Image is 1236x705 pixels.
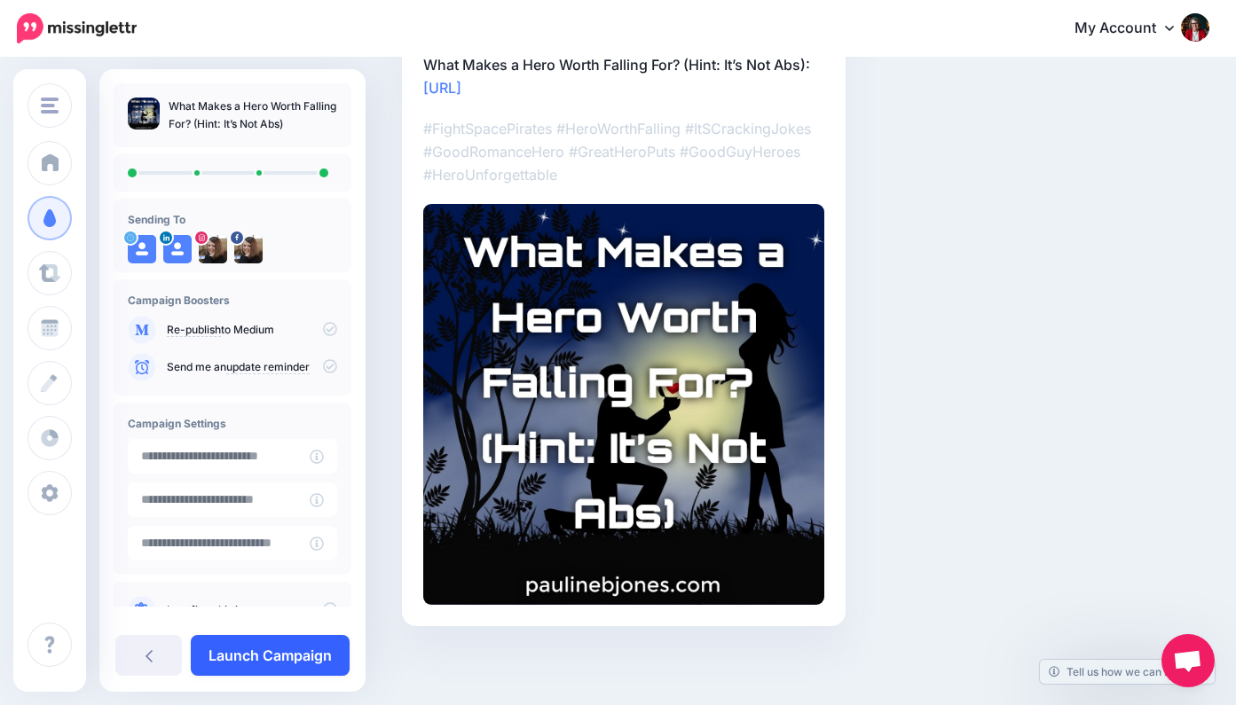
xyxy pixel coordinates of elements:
a: I confirm this is my content [167,603,303,617]
img: user_default_image.png [163,235,192,263]
a: Tell us how we can improve [1040,660,1215,684]
img: ca17bd31cef5a6d97c667a65f3c866f0.jpg [423,204,824,605]
p: to Medium [167,322,337,338]
img: user_default_image.png [128,235,156,263]
a: Open chat [1161,634,1215,687]
a: Re-publish [167,323,221,337]
a: [URL] [423,79,461,97]
h4: Sending To [128,213,337,226]
p: What Makes a Hero Worth Falling For? (Hint: It’s Not Abs) [169,98,337,133]
p: Send me an [167,359,337,375]
h4: Campaign Settings [128,417,337,430]
img: 312092693_141646471941436_4531409903752221137_n-bsa135089.jpg [199,235,227,263]
img: 250822597_561618321794201_6841012283684770267_n-bsa135088.jpg [234,235,263,263]
p: What Makes a Hero Worth Falling For? (Hint: It’s Not Abs): [423,53,824,99]
img: ca17bd31cef5a6d97c667a65f3c866f0_thumb.jpg [128,98,160,129]
p: #FightSpacePirates #HeroWorthFalling #ItSCrackingJokes #GoodRomanceHero #GreatHeroPuts #GoodGuyHe... [423,117,824,186]
h4: Campaign Boosters [128,294,337,307]
a: update reminder [226,360,310,374]
img: Missinglettr [17,13,137,43]
img: menu.png [41,98,59,114]
a: My Account [1057,7,1209,51]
